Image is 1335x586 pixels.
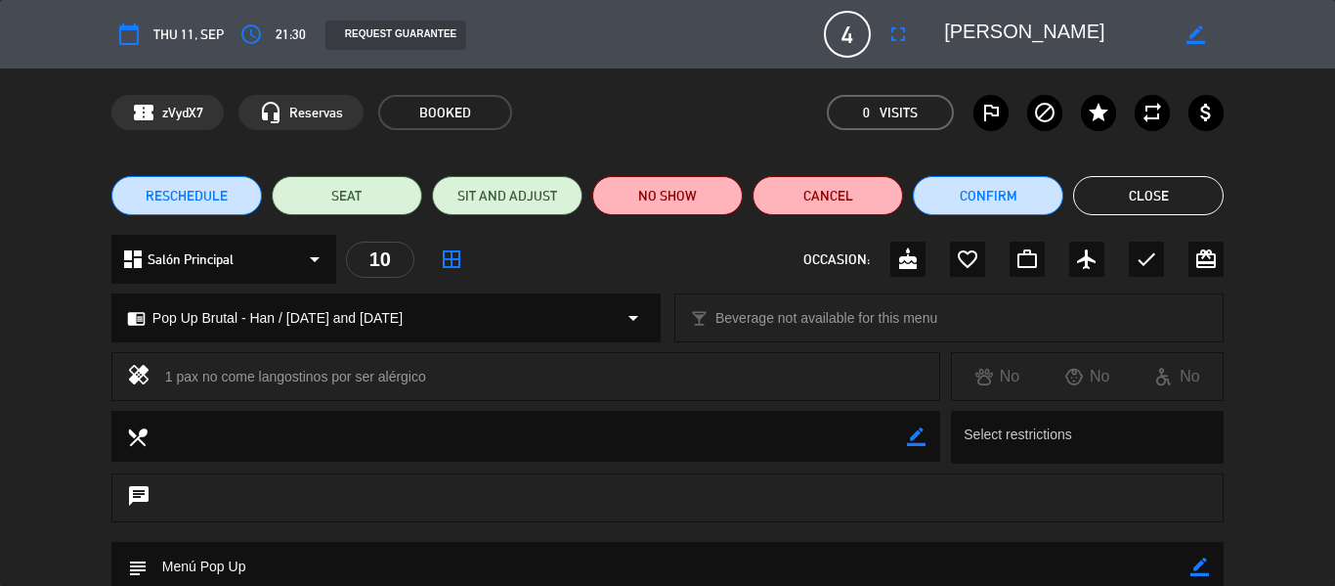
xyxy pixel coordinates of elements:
[803,248,870,271] span: OCCASION:
[886,23,910,46] i: fullscreen
[1015,248,1039,271] i: work_outline
[289,102,343,124] span: Reservas
[127,309,146,328] i: chrome_reader_mode
[1194,101,1218,124] i: attach_money
[952,364,1042,389] div: No
[1075,248,1098,271] i: airplanemode_active
[272,176,422,215] button: SEAT
[880,102,918,124] em: Visits
[165,363,925,390] div: 1 pax no come langostinos por ser alérgico
[303,248,326,271] i: arrow_drop_down
[325,21,466,50] div: REQUEST GUARANTEE
[1073,176,1224,215] button: Close
[1087,101,1110,124] i: star
[111,176,262,215] button: RESCHEDULE
[896,248,920,271] i: cake
[259,101,282,124] i: headset_mic
[146,186,228,206] span: RESCHEDULE
[126,557,148,578] i: subject
[622,306,645,330] i: arrow_drop_down
[153,23,224,46] span: Thu 11, Sep
[346,242,414,278] div: 10
[162,102,203,124] span: zVydX7
[913,176,1063,215] button: Confirm
[1190,558,1209,576] i: border_color
[824,11,871,58] span: 4
[753,176,903,215] button: Cancel
[378,95,512,130] span: BOOKED
[239,23,263,46] i: access_time
[117,23,141,46] i: calendar_today
[432,176,582,215] button: SIT AND ADJUST
[127,484,151,512] i: chat
[1043,364,1133,389] div: No
[127,363,151,390] i: healing
[956,248,979,271] i: favorite_border
[148,248,234,271] span: Salón Principal
[121,248,145,271] i: dashboard
[152,307,403,330] span: Pop Up Brutal - Han / [DATE] and [DATE]
[881,17,916,52] button: fullscreen
[234,17,269,52] button: access_time
[690,309,709,328] i: local_bar
[1186,25,1205,44] i: border_color
[979,101,1003,124] i: outlined_flag
[1133,364,1223,389] div: No
[907,428,926,446] i: border_color
[440,248,463,271] i: border_all
[276,23,306,46] span: 21:30
[1033,101,1056,124] i: block
[715,307,937,330] span: Beverage not available for this menu
[1135,248,1158,271] i: check
[132,101,155,124] span: confirmation_number
[592,176,743,215] button: NO SHOW
[126,426,148,447] i: local_dining
[863,102,870,124] span: 0
[1141,101,1164,124] i: repeat
[111,17,147,52] button: calendar_today
[1194,248,1218,271] i: card_giftcard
